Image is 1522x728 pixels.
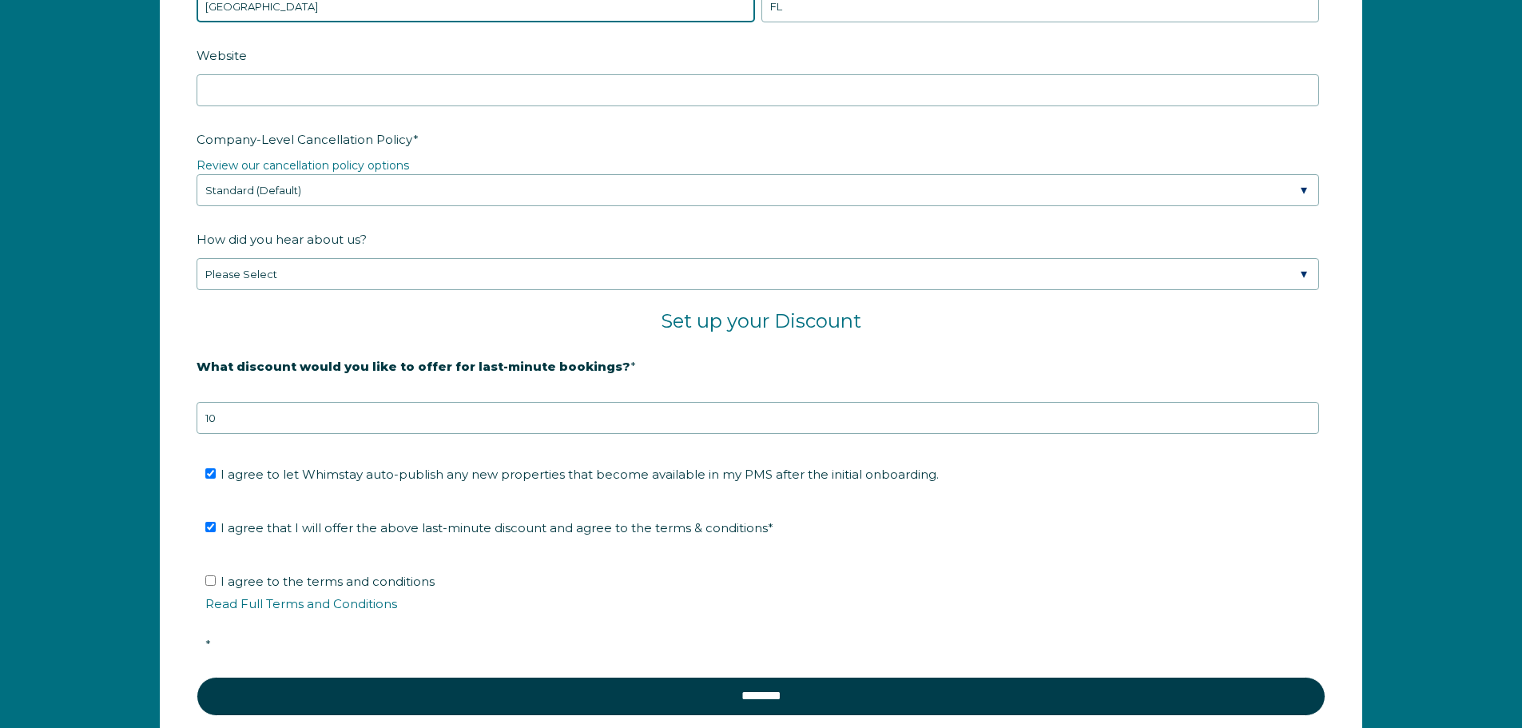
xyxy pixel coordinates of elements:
strong: 20% is recommended, minimum of 10% [197,386,447,400]
strong: What discount would you like to offer for last-minute bookings? [197,359,630,374]
span: How did you hear about us? [197,227,367,252]
span: Website [197,43,247,68]
a: Read Full Terms and Conditions [205,596,397,611]
a: Review our cancellation policy options [197,158,409,173]
input: I agree to let Whimstay auto-publish any new properties that become available in my PMS after the... [205,468,216,479]
input: I agree that I will offer the above last-minute discount and agree to the terms & conditions* [205,522,216,532]
input: I agree to the terms and conditionsRead Full Terms and Conditions* [205,575,216,586]
span: Set up your Discount [661,309,861,332]
span: I agree to let Whimstay auto-publish any new properties that become available in my PMS after the... [221,467,939,482]
span: Company-Level Cancellation Policy [197,127,413,152]
span: I agree that I will offer the above last-minute discount and agree to the terms & conditions [221,520,773,535]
